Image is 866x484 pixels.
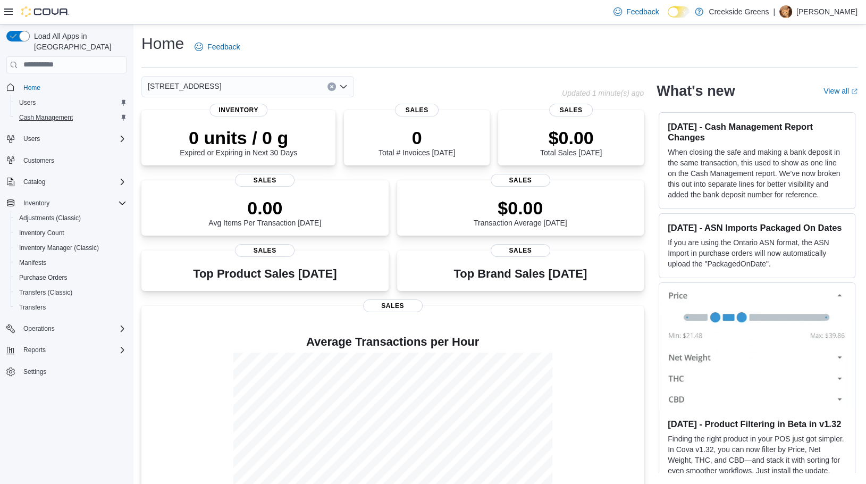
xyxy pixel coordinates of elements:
[23,368,46,376] span: Settings
[796,5,857,18] p: [PERSON_NAME]
[491,174,550,187] span: Sales
[11,240,131,255] button: Inventory Manager (Classic)
[19,113,73,122] span: Cash Management
[15,212,85,224] a: Adjustments (Classic)
[19,365,51,378] a: Settings
[208,197,321,219] p: 0.00
[668,419,846,429] h3: [DATE] - Product Filtering in Beta in v1.32
[2,153,131,168] button: Customers
[540,127,602,148] p: $0.00
[491,244,550,257] span: Sales
[15,241,127,254] span: Inventory Manager (Classic)
[626,6,659,17] span: Feedback
[19,258,46,267] span: Manifests
[2,131,131,146] button: Users
[709,5,769,18] p: Creekside Greens
[19,344,50,356] button: Reports
[207,41,240,52] span: Feedback
[6,76,127,407] nav: Complex example
[339,82,348,91] button: Open list of options
[11,255,131,270] button: Manifests
[19,244,99,252] span: Inventory Manager (Classic)
[15,301,50,314] a: Transfers
[668,147,846,200] p: When closing the safe and making a bank deposit in the same transaction, this used to show as one...
[30,31,127,52] span: Load All Apps in [GEOGRAPHIC_DATA]
[15,256,127,269] span: Manifests
[773,5,775,18] p: |
[540,127,602,157] div: Total Sales [DATE]
[15,96,40,109] a: Users
[549,104,593,116] span: Sales
[15,111,127,124] span: Cash Management
[15,96,127,109] span: Users
[23,324,55,333] span: Operations
[23,346,46,354] span: Reports
[19,273,68,282] span: Purchase Orders
[19,81,45,94] a: Home
[474,197,567,227] div: Transaction Average [DATE]
[11,270,131,285] button: Purchase Orders
[11,226,131,240] button: Inventory Count
[193,268,337,280] h3: Top Product Sales [DATE]
[19,197,127,210] span: Inventory
[2,321,131,336] button: Operations
[11,95,131,110] button: Users
[15,212,127,224] span: Adjustments (Classic)
[23,178,45,186] span: Catalog
[11,285,131,300] button: Transfers (Classic)
[562,89,644,97] p: Updated 1 minute(s) ago
[779,5,792,18] div: Layne Sharpe
[15,227,127,239] span: Inventory Count
[15,271,72,284] a: Purchase Orders
[11,110,131,125] button: Cash Management
[15,301,127,314] span: Transfers
[23,84,40,92] span: Home
[2,80,131,95] button: Home
[15,286,77,299] a: Transfers (Classic)
[2,196,131,211] button: Inventory
[235,244,295,257] span: Sales
[668,6,690,18] input: Dark Mode
[19,229,64,237] span: Inventory Count
[2,364,131,379] button: Settings
[823,87,857,95] a: View allExternal link
[474,197,567,219] p: $0.00
[19,81,127,94] span: Home
[19,176,49,188] button: Catalog
[2,174,131,189] button: Catalog
[148,80,221,93] span: [STREET_ADDRESS]
[668,222,846,233] h3: [DATE] - ASN Imports Packaged On Dates
[379,127,455,157] div: Total # Invoices [DATE]
[150,336,635,348] h4: Average Transactions per Hour
[19,322,127,335] span: Operations
[180,127,297,157] div: Expired or Expiring in Next 30 Days
[19,197,54,210] button: Inventory
[19,344,127,356] span: Reports
[23,135,40,143] span: Users
[363,299,423,312] span: Sales
[19,132,127,145] span: Users
[453,268,587,280] h3: Top Brand Sales [DATE]
[208,197,321,227] div: Avg Items Per Transaction [DATE]
[327,82,336,91] button: Clear input
[19,176,127,188] span: Catalog
[21,6,69,17] img: Cova
[609,1,663,22] a: Feedback
[11,211,131,226] button: Adjustments (Classic)
[190,36,244,57] a: Feedback
[668,121,846,143] h3: [DATE] - Cash Management Report Changes
[657,82,735,99] h2: What's new
[15,227,69,239] a: Inventory Count
[235,174,295,187] span: Sales
[15,256,51,269] a: Manifests
[395,104,439,116] span: Sales
[23,199,49,207] span: Inventory
[19,322,59,335] button: Operations
[19,154,127,167] span: Customers
[15,286,127,299] span: Transfers (Classic)
[851,88,857,95] svg: External link
[141,33,184,54] h1: Home
[19,288,72,297] span: Transfers (Classic)
[19,154,58,167] a: Customers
